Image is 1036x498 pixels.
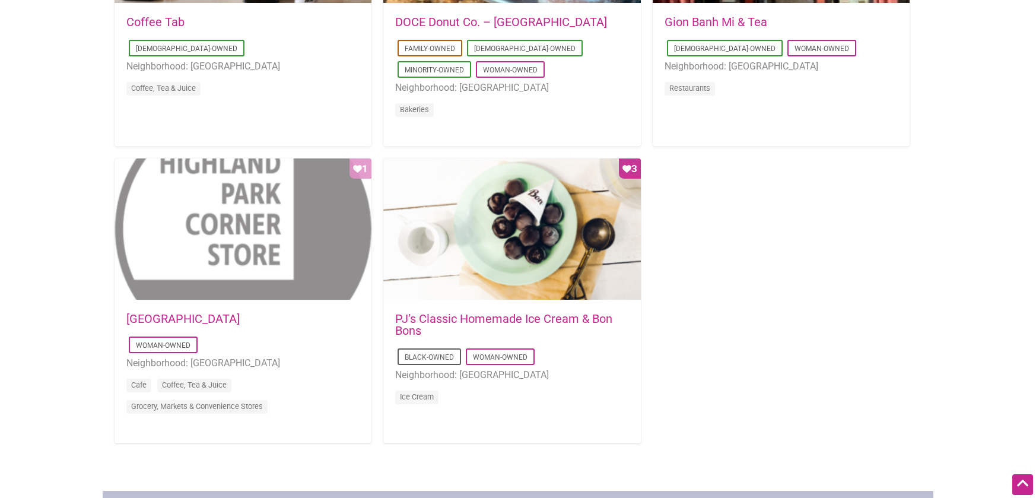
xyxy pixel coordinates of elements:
[474,45,576,53] a: [DEMOGRAPHIC_DATA]-Owned
[395,80,628,96] li: Neighborhood: [GEOGRAPHIC_DATA]
[131,84,196,93] a: Coffee, Tea & Juice
[669,84,710,93] a: Restaurants
[395,312,612,338] a: PJ’s Classic Homemade Ice Cream & Bon Bons
[1012,474,1033,495] div: Scroll Back to Top
[795,45,849,53] a: Woman-Owned
[665,15,767,29] a: Gion Banh Mi & Tea
[126,59,360,74] li: Neighborhood: [GEOGRAPHIC_DATA]
[405,353,454,361] a: Black-Owned
[473,353,527,361] a: Woman-Owned
[126,312,240,326] a: [GEOGRAPHIC_DATA]
[162,380,227,389] a: Coffee, Tea & Juice
[131,402,263,411] a: Grocery, Markets & Convenience Stores
[400,392,434,401] a: Ice Cream
[131,380,147,389] a: Cafe
[126,15,185,29] a: Coffee Tab
[674,45,776,53] a: [DEMOGRAPHIC_DATA]-Owned
[405,66,464,74] a: Minority-Owned
[126,356,360,371] li: Neighborhood: [GEOGRAPHIC_DATA]
[400,105,429,114] a: Bakeries
[405,45,455,53] a: Family-Owned
[395,15,607,29] a: DOCE Donut Co. – [GEOGRAPHIC_DATA]
[483,66,538,74] a: Woman-Owned
[136,45,237,53] a: [DEMOGRAPHIC_DATA]-Owned
[136,341,190,350] a: Woman-Owned
[665,59,898,74] li: Neighborhood: [GEOGRAPHIC_DATA]
[395,367,628,383] li: Neighborhood: [GEOGRAPHIC_DATA]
